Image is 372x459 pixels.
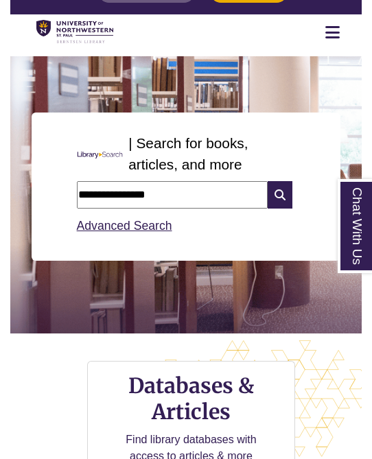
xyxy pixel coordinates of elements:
[128,132,301,175] p: | Search for books, articles, and more
[36,20,113,45] img: UNWSP Library Logo
[268,181,292,209] i: Search
[77,219,172,233] a: Advanced Search
[99,373,284,425] h3: Databases & Articles
[71,146,129,164] img: Libary Search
